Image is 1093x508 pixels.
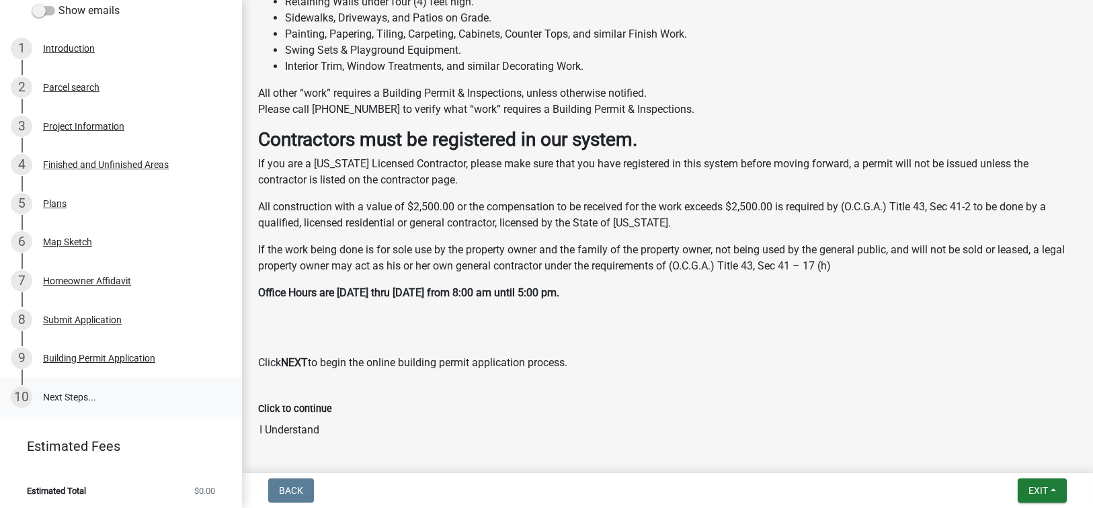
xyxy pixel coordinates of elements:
[258,286,559,299] strong: Office Hours are [DATE] thru [DATE] from 8:00 am until 5:00 pm.
[11,77,32,98] div: 2
[11,347,32,369] div: 9
[194,486,215,495] span: $0.00
[285,26,1077,42] li: Painting, Papering, Tiling, Carpeting, Cabinets, Counter Tops, and similar Finish Work.
[1018,478,1067,503] button: Exit
[43,315,122,325] div: Submit Application
[1028,485,1048,496] span: Exit
[11,154,32,175] div: 4
[43,44,95,53] div: Introduction
[43,122,124,131] div: Project Information
[258,85,1077,118] p: All other “work” requires a Building Permit & Inspections, unless otherwise notified. Please call...
[285,42,1077,58] li: Swing Sets & Playground Equipment.
[11,270,32,292] div: 7
[43,353,155,363] div: Building Permit Application
[279,485,303,496] span: Back
[258,242,1077,274] p: If the work being done is for sole use by the property owner and the family of the property owner...
[11,433,220,460] a: Estimated Fees
[27,486,86,495] span: Estimated Total
[285,58,1077,75] li: Interior Trim, Window Treatments, and similar Decorating Work.
[43,276,131,286] div: Homeowner Affidavit
[11,193,32,214] div: 5
[285,10,1077,26] li: Sidewalks, Driveways, and Patios on Grade.
[258,156,1077,188] p: If you are a [US_STATE] Licensed Contractor, please make sure that you have registered in this sy...
[32,3,120,19] label: Show emails
[11,38,32,59] div: 1
[43,83,99,92] div: Parcel search
[43,199,67,208] div: Plans
[11,386,32,408] div: 10
[258,405,332,414] label: Click to continue
[11,309,32,331] div: 8
[258,199,1077,231] p: All construction with a value of $2,500.00 or the compensation to be received for the work exceed...
[43,237,92,247] div: Map Sketch
[281,356,308,369] strong: NEXT
[258,128,637,151] strong: Contractors must be registered in our system.
[268,478,314,503] button: Back
[11,116,32,137] div: 3
[43,160,169,169] div: Finished and Unfinished Areas
[258,355,1077,371] p: Click to begin the online building permit application process.
[11,231,32,253] div: 6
